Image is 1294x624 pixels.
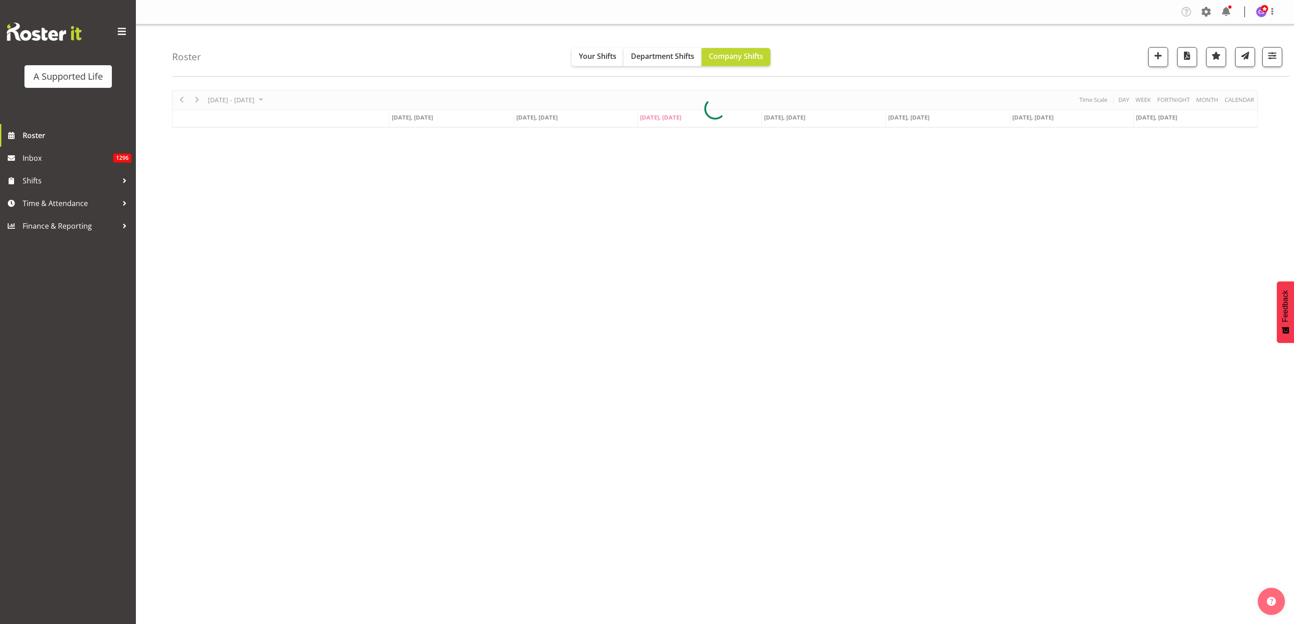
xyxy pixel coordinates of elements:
[579,51,616,61] span: Your Shifts
[1256,6,1267,17] img: chloe-spackman5858.jpg
[1235,47,1255,67] button: Send a list of all shifts for the selected filtered period to all rostered employees.
[1177,47,1197,67] button: Download a PDF of the roster according to the set date range.
[572,48,624,66] button: Your Shifts
[709,51,763,61] span: Company Shifts
[1148,47,1168,67] button: Add a new shift
[702,48,770,66] button: Company Shifts
[1262,47,1282,67] button: Filter Shifts
[624,48,702,66] button: Department Shifts
[1277,281,1294,343] button: Feedback - Show survey
[1281,290,1289,322] span: Feedback
[1267,597,1276,606] img: help-xxl-2.png
[23,174,118,187] span: Shifts
[23,197,118,210] span: Time & Attendance
[631,51,694,61] span: Department Shifts
[23,129,131,142] span: Roster
[113,154,131,163] span: 1296
[34,70,103,83] div: A Supported Life
[172,52,201,62] h4: Roster
[7,23,82,41] img: Rosterit website logo
[23,151,113,165] span: Inbox
[23,219,118,233] span: Finance & Reporting
[1206,47,1226,67] button: Highlight an important date within the roster.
